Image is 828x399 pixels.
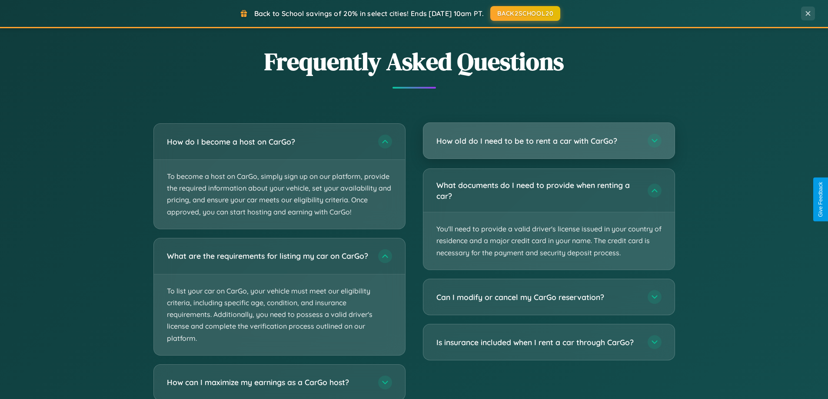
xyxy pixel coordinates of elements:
[167,251,369,261] h3: What are the requirements for listing my car on CarGo?
[436,180,639,201] h3: What documents do I need to provide when renting a car?
[436,337,639,348] h3: Is insurance included when I rent a car through CarGo?
[254,9,484,18] span: Back to School savings of 20% in select cities! Ends [DATE] 10am PT.
[154,160,405,229] p: To become a host on CarGo, simply sign up on our platform, provide the required information about...
[167,136,369,147] h3: How do I become a host on CarGo?
[436,292,639,303] h3: Can I modify or cancel my CarGo reservation?
[818,182,824,217] div: Give Feedback
[167,377,369,388] h3: How can I maximize my earnings as a CarGo host?
[490,6,560,21] button: BACK2SCHOOL20
[423,212,675,270] p: You'll need to provide a valid driver's license issued in your country of residence and a major c...
[436,135,639,146] h3: How old do I need to be to rent a car with CarGo?
[153,45,675,78] h2: Frequently Asked Questions
[154,274,405,355] p: To list your car on CarGo, your vehicle must meet our eligibility criteria, including specific ag...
